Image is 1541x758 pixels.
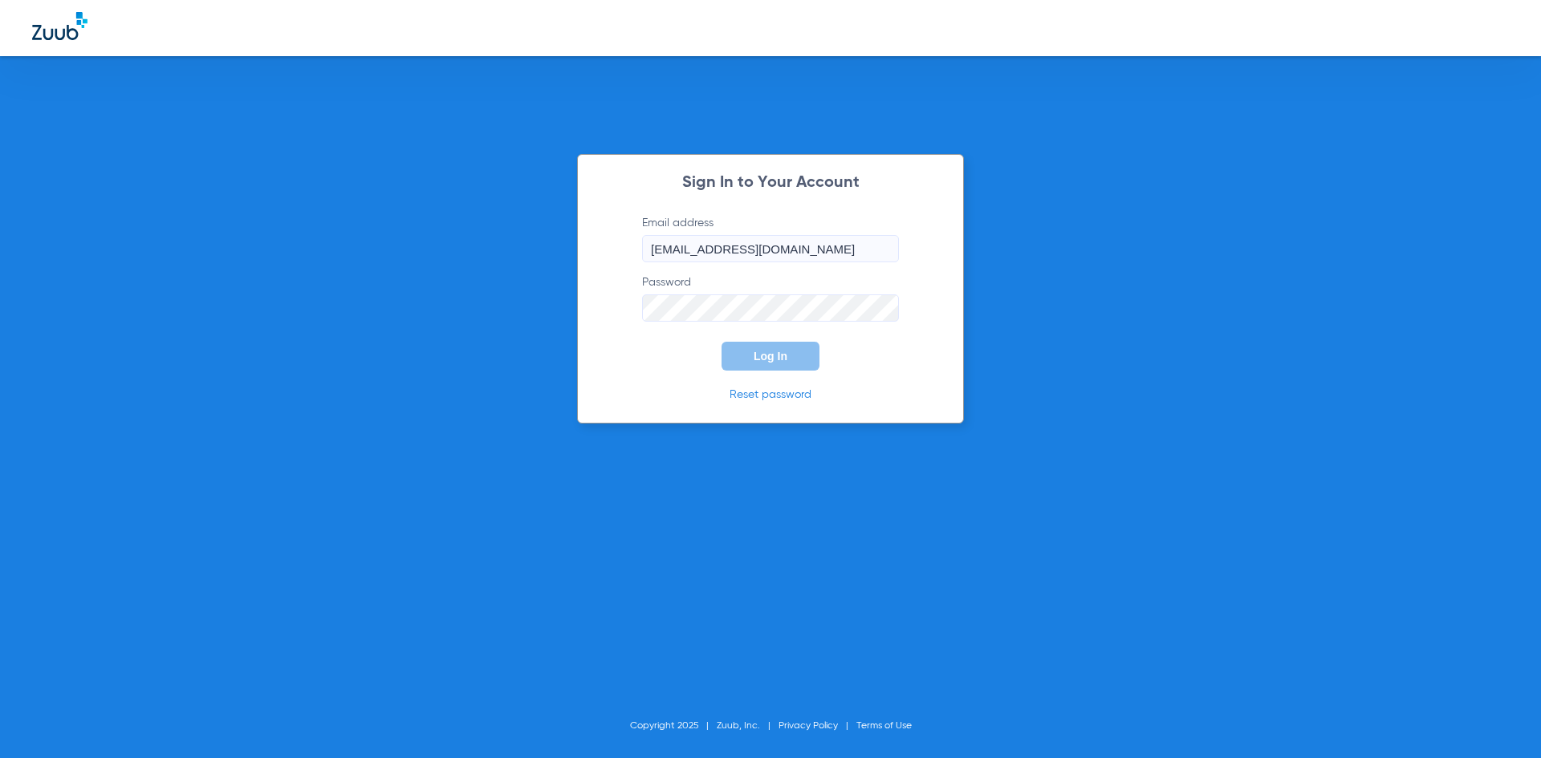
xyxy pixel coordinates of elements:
[856,721,912,731] a: Terms of Use
[642,294,899,322] input: Password
[717,718,779,734] li: Zuub, Inc.
[722,342,819,371] button: Log In
[630,718,717,734] li: Copyright 2025
[642,235,899,262] input: Email address
[642,215,899,262] label: Email address
[642,274,899,322] label: Password
[618,175,923,191] h2: Sign In to Your Account
[754,350,787,363] span: Log In
[730,389,811,400] a: Reset password
[32,12,87,40] img: Zuub Logo
[779,721,838,731] a: Privacy Policy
